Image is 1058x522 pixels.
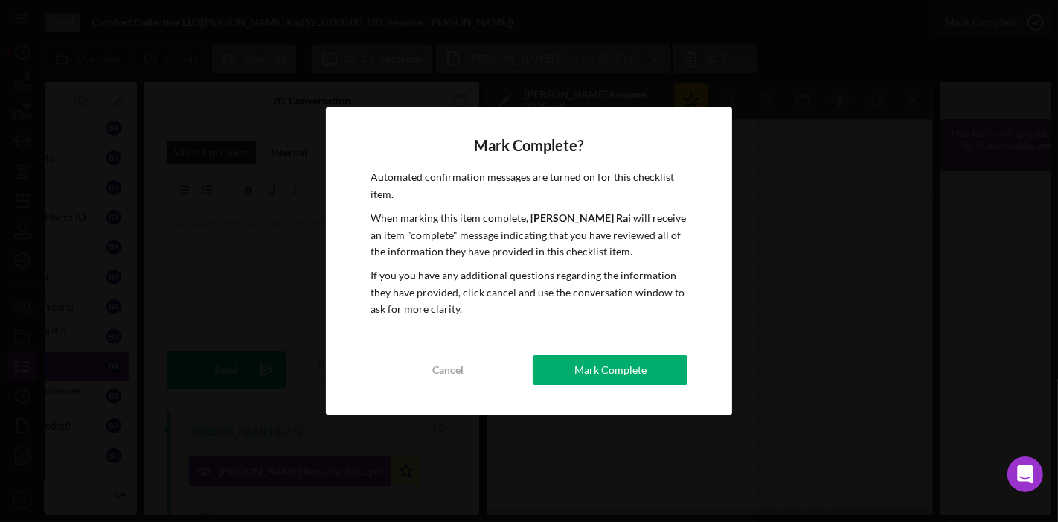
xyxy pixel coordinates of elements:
h4: Mark Complete? [371,137,688,154]
div: Mark Complete [574,355,647,385]
b: [PERSON_NAME] Rai [530,211,631,224]
p: Automated confirmation messages are turned on for this checklist item. [371,169,688,203]
div: Cancel [432,355,464,385]
button: Mark Complete [533,355,687,385]
p: If you you have any additional questions regarding the information they have provided, click canc... [371,267,688,317]
div: Open Intercom Messenger [1007,456,1043,492]
button: Cancel [371,355,525,385]
p: When marking this item complete, will receive an item "complete" message indicating that you have... [371,210,688,260]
